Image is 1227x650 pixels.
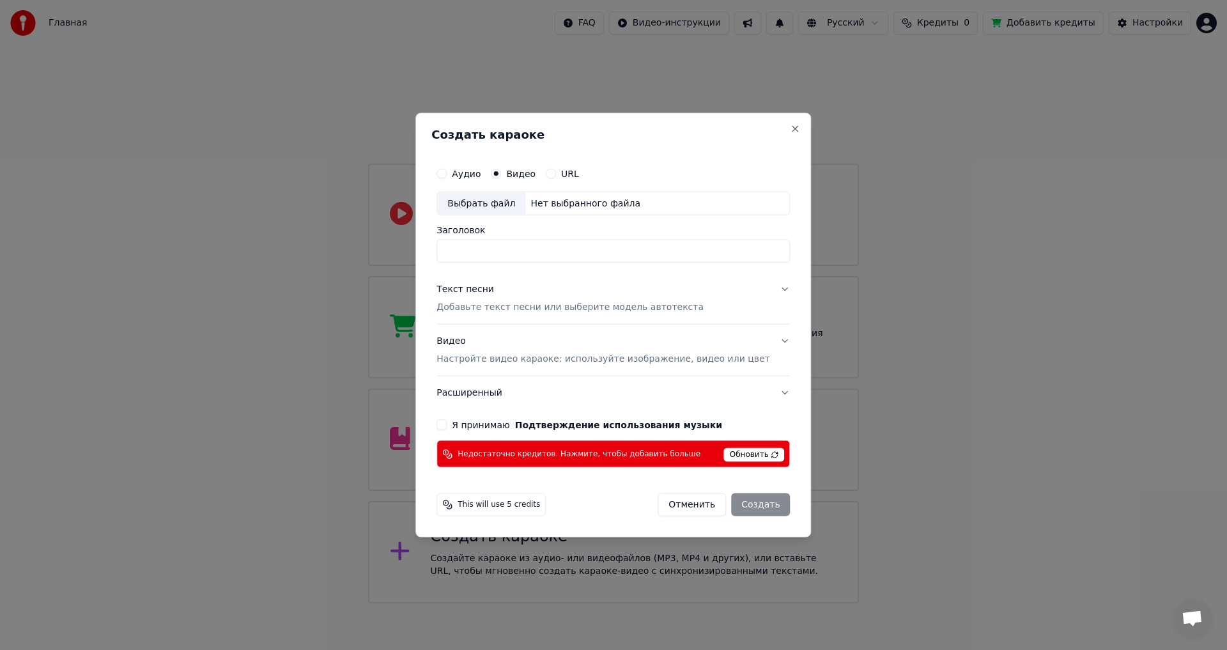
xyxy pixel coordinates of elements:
div: Выбрать файл [437,192,525,215]
div: Нет выбранного файла [525,197,645,210]
span: Недостаточно кредитов. Нажмите, чтобы добавить больше [458,449,700,459]
label: Аудио [452,169,481,178]
button: Расширенный [436,376,790,410]
label: Заголовок [436,226,790,235]
h2: Создать караоке [431,128,795,140]
button: ВидеоНастройте видео караоке: используйте изображение, видео или цвет [436,325,790,376]
div: Текст песни [436,283,494,296]
label: Я принимаю [452,421,722,429]
span: Обновить [724,448,785,462]
div: Видео [436,335,769,366]
p: Добавьте текст песни или выберите модель автотекста [436,301,704,314]
button: Текст песниДобавьте текст песни или выберите модель автотекста [436,273,790,324]
label: Видео [506,169,536,178]
span: This will use 5 credits [458,500,540,510]
label: URL [561,169,579,178]
p: Настройте видео караоке: используйте изображение, видео или цвет [436,353,769,366]
button: Я принимаю [515,421,722,429]
button: Отменить [658,493,726,516]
